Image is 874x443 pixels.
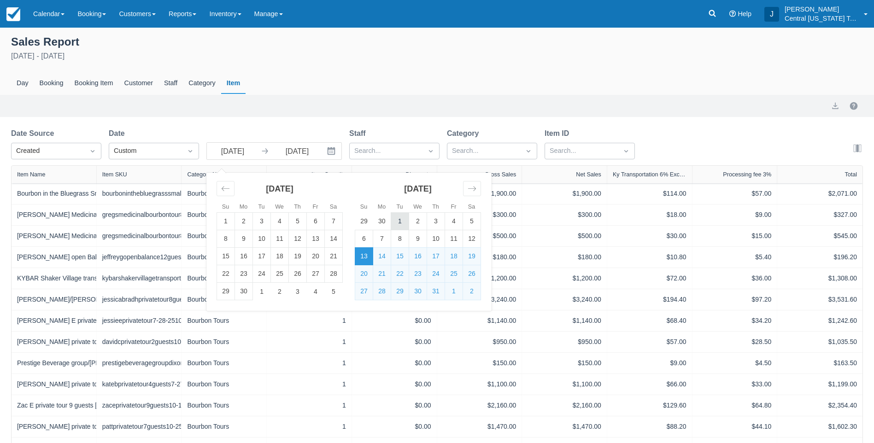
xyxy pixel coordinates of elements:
td: Choose Friday, June 13, 2025 as your check-in date. It’s available. [307,230,325,248]
td: Choose Friday, June 27, 2025 as your check-in date. It’s available. [307,265,325,283]
div: $4.50 [698,358,772,368]
div: Ky Transportation 6% Excise Tax House Bill #8 [613,171,686,178]
small: Th [294,204,301,210]
div: $500.00 [528,231,601,241]
td: Choose Friday, July 4, 2025 as your check-in date. It’s available. [445,213,463,230]
div: Item [221,73,246,94]
span: Dropdown icon [622,146,631,156]
div: $44.10 [698,422,772,431]
td: Choose Saturday, June 21, 2025 as your check-in date. It’s available. [325,248,343,265]
div: Bourbon Tours [187,316,261,326]
small: Sa [468,204,475,210]
div: $163.50 [783,358,857,368]
td: Choose Friday, June 6, 2025 as your check-in date. It’s available. [307,213,325,230]
span: Dropdown icon [186,146,195,156]
small: Fr [313,204,318,210]
td: Choose Thursday, July 3, 2025 as your check-in date. It’s available. [289,283,307,300]
td: Selected. Friday, August 1, 2025 [445,283,463,300]
div: Bourbon Tours [187,295,261,304]
td: Choose Saturday, July 12, 2025 as your check-in date. It’s available. [463,230,481,248]
small: We [275,204,284,210]
td: Selected. Thursday, July 17, 2025 [427,248,445,265]
div: Staff [158,73,183,94]
div: Bourbon Tours [187,252,261,262]
div: $950.00 [443,337,516,347]
td: Choose Monday, June 30, 2025 as your check-in date. It’s available. [373,213,391,230]
td: Selected. Wednesday, July 23, 2025 [409,265,427,283]
div: kybarshakervillagetransportation7-24-2025balance [102,274,176,283]
div: prestigebeveragegroupdixondtranportation7-24-25add [102,358,176,368]
td: Choose Wednesday, July 2, 2025 as your check-in date. It’s available. [271,283,289,300]
div: Processing fee 3% [723,171,771,178]
td: Selected. Saturday, July 19, 2025 [463,248,481,265]
div: Bourbon Tours [187,189,261,198]
div: $64.80 [698,401,772,410]
div: Bourbon Tours [187,337,261,347]
td: Choose Sunday, June 1, 2025 as your check-in date. It’s available. [217,213,235,230]
div: $1,140.00 [443,316,516,326]
div: Booking Item [69,73,119,94]
div: $1,470.00 [528,422,601,431]
a: Zac E private tour 9 guests [DATE] [17,401,115,410]
div: $545.00 [783,231,857,241]
td: Choose Thursday, June 26, 2025 as your check-in date. It’s available. [289,265,307,283]
div: $0.00 [358,422,431,431]
div: $194.40 [613,295,686,304]
td: Choose Thursday, July 10, 2025 as your check-in date. It’s available. [427,230,445,248]
div: $9.00 [613,358,686,368]
div: Move backward to switch to the previous month. [217,181,235,196]
div: Move forward to switch to the next month. [463,181,481,196]
td: Choose Wednesday, July 2, 2025 as your check-in date. It’s available. [409,213,427,230]
input: End Date [271,143,323,159]
td: Selected. Monday, July 14, 2025 [373,248,391,265]
div: $1,308.00 [783,274,857,283]
div: $57.00 [698,189,772,198]
strong: [DATE] [266,184,293,193]
td: Choose Wednesday, June 4, 2025 as your check-in date. It’s available. [271,213,289,230]
div: $327.00 [783,210,857,220]
td: Choose Monday, June 16, 2025 as your check-in date. It’s available. [235,248,253,265]
a: Bourbon in the Bluegrass Small Group Tours-[GEOGRAPHIC_DATA] area pickup (up to 4 guests) - 2025 [17,189,312,198]
td: Choose Tuesday, July 1, 2025 as your check-in date. It’s available. [391,213,409,230]
td: Choose Sunday, June 22, 2025 as your check-in date. It’s available. [217,265,235,283]
div: $2,354.40 [783,401,857,410]
div: Booking [34,73,69,94]
td: Choose Tuesday, June 17, 2025 as your check-in date. It’s available. [253,248,271,265]
div: Created [16,146,80,156]
td: Selected. Thursday, July 31, 2025 [427,283,445,300]
div: Gross Sales [485,171,516,178]
span: Dropdown icon [426,146,435,156]
td: Choose Wednesday, June 18, 2025 as your check-in date. It’s available. [271,248,289,265]
div: $950.00 [528,337,601,347]
td: Choose Tuesday, June 24, 2025 as your check-in date. It’s available. [253,265,271,283]
div: Day [11,73,34,94]
div: 1 [272,401,346,410]
a: [PERSON_NAME] private tour 4 guests [DATE] [17,379,151,389]
td: Choose Saturday, July 5, 2025 as your check-in date. It’s available. [325,283,343,300]
td: Choose Thursday, July 3, 2025 as your check-in date. It’s available. [427,213,445,230]
div: $0.00 [358,337,431,347]
span: Dropdown icon [524,146,533,156]
td: Choose Wednesday, June 25, 2025 as your check-in date. It’s available. [271,265,289,283]
div: Bourbon Tours [187,210,261,220]
div: $3,531.60 [783,295,857,304]
div: Customer [119,73,158,94]
td: Choose Saturday, June 14, 2025 as your check-in date. It’s available. [325,230,343,248]
small: Su [222,204,229,210]
div: 1 [272,337,346,347]
td: Selected. Saturday, August 2, 2025 [463,283,481,300]
div: jessieeprivatetour7-28-2510guests1child [102,316,176,326]
td: Selected. Sunday, July 27, 2025 [355,283,373,300]
div: $0.00 [358,316,431,326]
td: Choose Saturday, June 7, 2025 as your check-in date. It’s available. [325,213,343,230]
div: $196.20 [783,252,857,262]
td: Choose Saturday, June 28, 2025 as your check-in date. It’s available. [325,265,343,283]
a: [PERSON_NAME] E private tour [DATE] 6 guests (1 child) [17,316,182,326]
div: $34.20 [698,316,772,326]
div: Bourbon Tours [187,231,261,241]
td: Selected as start date. Sunday, July 13, 2025 [355,248,373,265]
div: $2,160.00 [443,401,516,410]
div: $1,035.50 [783,337,857,347]
td: Choose Monday, June 30, 2025 as your check-in date. It’s available. [235,283,253,300]
td: Choose Monday, June 23, 2025 as your check-in date. It’s available. [235,265,253,283]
